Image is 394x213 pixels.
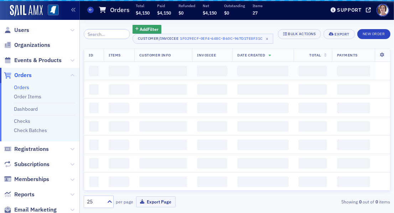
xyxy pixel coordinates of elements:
button: New Order [357,29,390,39]
span: × [264,35,271,42]
a: Registrations [4,145,49,153]
a: Reports [4,191,35,198]
a: Users [4,26,29,34]
strong: 0 [358,198,363,205]
span: ‌ [109,121,129,132]
span: ‌ [299,121,327,132]
span: $4,150 [203,10,217,16]
span: Items [109,53,121,58]
label: per page [116,198,134,205]
span: ‌ [237,121,289,132]
span: ‌ [237,66,289,76]
span: ‌ [89,140,99,150]
div: Export [335,32,349,36]
span: Events & Products [14,56,62,64]
span: ‌ [197,140,227,150]
span: Organizations [14,41,50,49]
span: $4,150 [157,10,171,16]
span: Reports [14,191,35,198]
p: Items [253,3,263,8]
span: 27 [253,10,258,16]
span: Users [14,26,29,34]
a: Subscriptions [4,160,50,168]
span: ‌ [197,103,227,113]
span: ‌ [197,176,227,187]
span: ‌ [237,176,289,187]
span: ‌ [139,84,187,95]
a: Checks [14,118,30,124]
span: $4,150 [136,10,150,16]
span: ‌ [337,84,370,95]
span: ‌ [139,176,187,187]
input: Search… [84,29,130,39]
span: Payments [337,53,358,58]
span: ‌ [337,158,370,169]
div: Showing out of items [293,198,390,205]
span: ‌ [237,84,289,95]
span: ‌ [89,84,99,95]
button: Bulk Actions [278,29,321,39]
span: ‌ [139,121,187,132]
span: ‌ [109,66,129,76]
a: Events & Products [4,56,62,64]
span: ‌ [237,103,289,113]
a: Orders [14,84,29,91]
span: ‌ [89,121,99,132]
a: Orders [4,71,32,79]
span: $0 [178,10,183,16]
div: Support [337,7,362,13]
span: ‌ [89,66,99,76]
span: ‌ [109,103,129,113]
span: ‌ [337,121,370,132]
div: Bulk Actions [288,32,316,36]
a: Dashboard [14,106,38,112]
button: AddFilter [133,25,162,34]
span: ‌ [299,158,327,169]
button: Export Page [136,196,176,207]
a: Organizations [4,41,50,49]
span: ‌ [299,140,327,150]
span: Subscriptions [14,160,50,168]
a: Order Items [14,93,41,100]
strong: 0 [374,198,379,205]
button: Export [323,29,354,39]
span: ‌ [89,103,99,113]
div: 25 [87,198,103,206]
span: Date Created [237,53,265,58]
span: ‌ [337,103,370,113]
span: ‌ [299,103,327,113]
span: ‌ [337,176,370,187]
span: ‌ [109,158,129,169]
p: Outstanding [224,3,245,8]
div: 1f029ecf-0ef4-648c-b60c-967d17e8f31c [180,35,263,42]
a: View Homepage [43,5,59,17]
p: Paid [157,3,171,8]
p: Total [136,3,150,8]
span: Orders [14,71,32,79]
span: ‌ [109,140,129,150]
span: Memberships [14,175,49,183]
button: Customer/Invoicee1f029ecf-0ef4-648c-b60c-967d17e8f31c× [133,34,273,44]
a: SailAMX [10,5,43,16]
span: ‌ [89,158,99,169]
span: ‌ [139,66,187,76]
span: ‌ [109,84,129,95]
a: New Order [357,30,390,37]
span: ‌ [109,176,129,187]
span: ‌ [197,84,227,95]
div: Customer/Invoicee [138,36,179,41]
span: Registrations [14,145,49,153]
span: ‌ [89,176,99,187]
span: Profile [377,4,389,16]
p: Net [203,3,217,8]
span: ‌ [197,66,227,76]
span: ‌ [139,158,187,169]
h1: Orders [110,6,130,14]
span: ‌ [337,66,370,76]
span: ‌ [299,66,327,76]
span: ‌ [337,140,370,150]
p: Refunded [178,3,195,8]
a: Memberships [4,175,49,183]
span: ‌ [299,176,327,187]
span: Add Filter [140,26,159,32]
